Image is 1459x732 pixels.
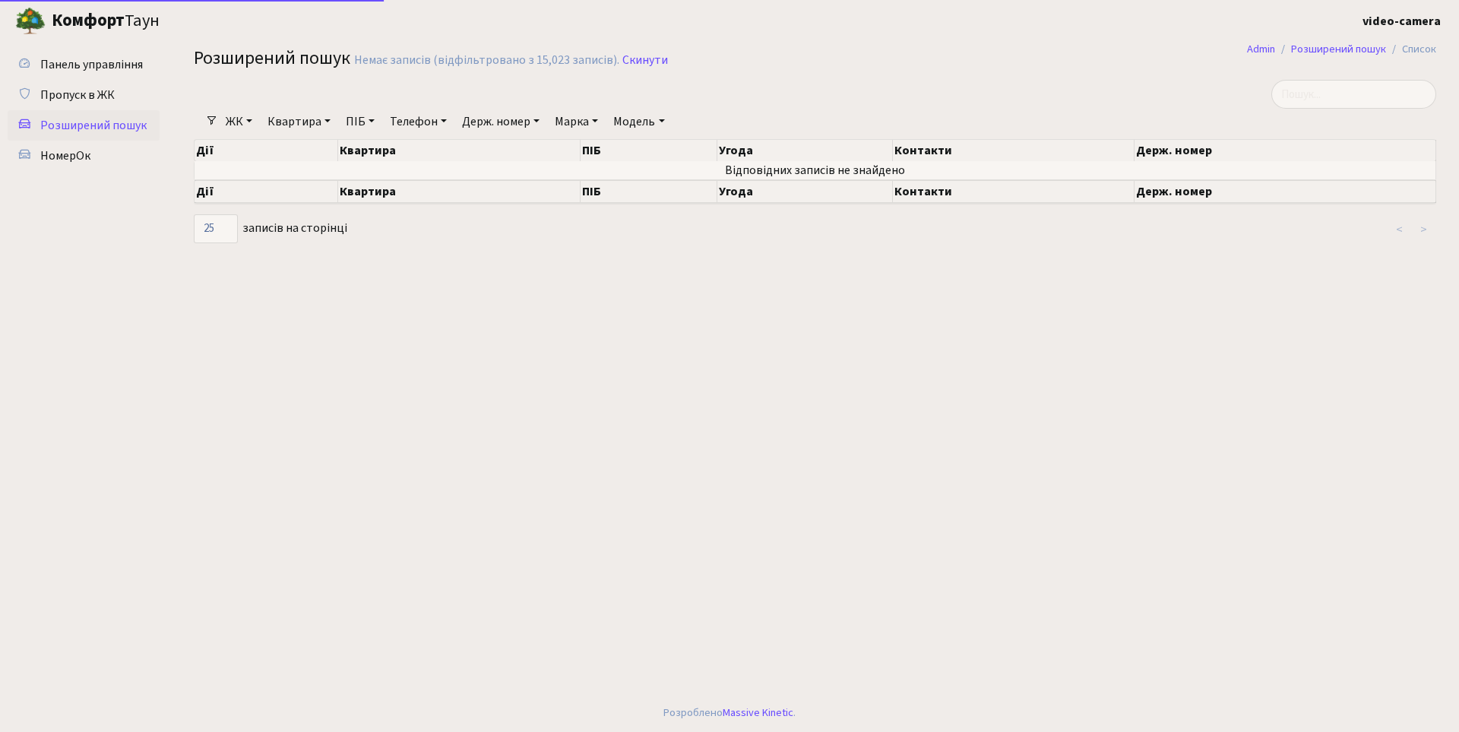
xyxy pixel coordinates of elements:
[663,705,796,721] div: Розроблено .
[1135,180,1436,203] th: Держ. номер
[195,161,1436,179] td: Відповідних записів не знайдено
[1271,80,1436,109] input: Пошук...
[340,109,381,135] a: ПІБ
[723,705,793,721] a: Massive Kinetic
[1247,41,1275,57] a: Admin
[338,140,581,161] th: Квартира
[354,53,619,68] div: Немає записів (відфільтровано з 15,023 записів).
[1291,41,1386,57] a: Розширений пошук
[893,180,1134,203] th: Контакти
[1224,33,1459,65] nav: breadcrumb
[52,8,160,34] span: Таун
[8,110,160,141] a: Розширений пошук
[1362,13,1441,30] b: video-camera
[40,147,90,164] span: НомерОк
[194,214,238,243] select: записів на сторінці
[622,53,668,68] a: Скинути
[717,140,893,161] th: Угода
[40,87,115,103] span: Пропуск в ЖК
[8,49,160,80] a: Панель управління
[8,141,160,171] a: НомерОк
[52,8,125,33] b: Комфорт
[1135,140,1436,161] th: Держ. номер
[581,140,717,161] th: ПІБ
[190,8,228,33] button: Переключити навігацію
[195,180,338,203] th: Дії
[581,180,717,203] th: ПІБ
[607,109,670,135] a: Модель
[195,140,338,161] th: Дії
[194,214,347,243] label: записів на сторінці
[261,109,337,135] a: Квартира
[194,45,350,71] span: Розширений пошук
[338,180,581,203] th: Квартира
[15,6,46,36] img: logo.png
[384,109,453,135] a: Телефон
[40,56,143,73] span: Панель управління
[717,180,893,203] th: Угода
[1362,12,1441,30] a: video-camera
[220,109,258,135] a: ЖК
[456,109,546,135] a: Держ. номер
[8,80,160,110] a: Пропуск в ЖК
[40,117,147,134] span: Розширений пошук
[1386,41,1436,58] li: Список
[893,140,1134,161] th: Контакти
[549,109,604,135] a: Марка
